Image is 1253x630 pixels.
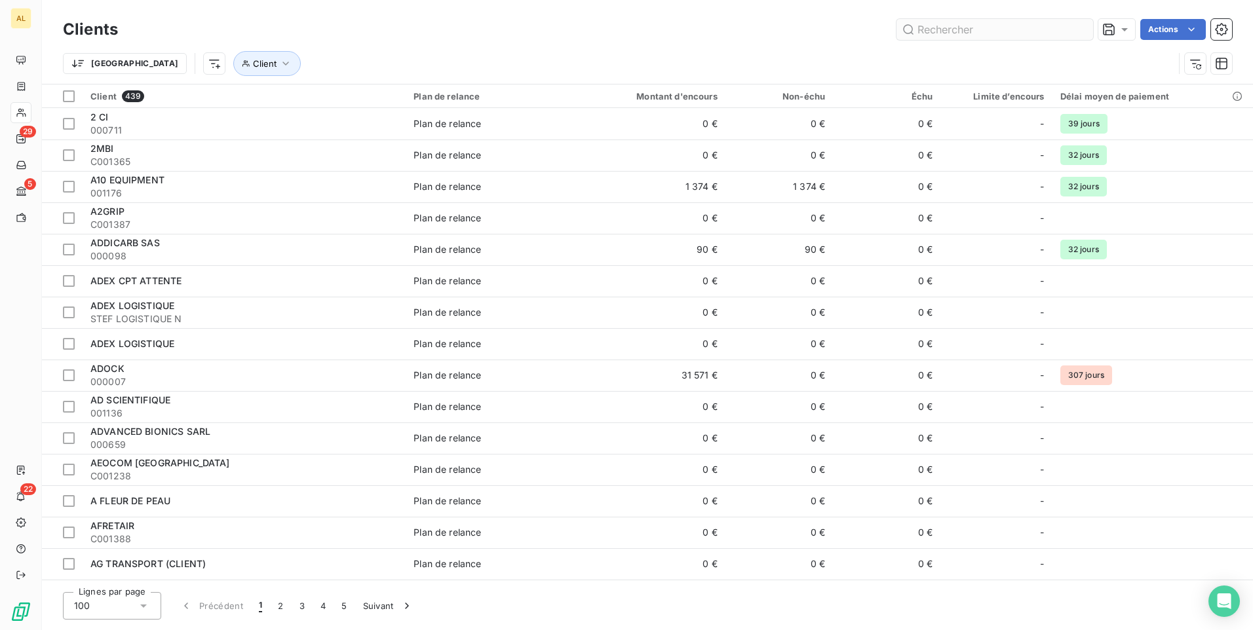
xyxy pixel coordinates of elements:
[90,312,398,325] span: STEF LOGISTIQUE N
[1040,494,1044,508] span: -
[414,337,481,350] div: Plan de relance
[90,155,398,168] span: C001365
[1040,180,1044,193] span: -
[1040,306,1044,319] span: -
[841,91,933,102] div: Échu
[414,400,481,413] div: Plan de relance
[270,592,291,620] button: 2
[581,580,725,611] td: 1 017 €
[90,187,398,200] span: 001176
[581,517,725,548] td: 0 €
[90,363,125,374] span: ADOCK
[833,485,940,517] td: 0 €
[725,422,833,454] td: 0 €
[725,548,833,580] td: 0 €
[833,517,940,548] td: 0 €
[833,422,940,454] td: 0 €
[355,592,421,620] button: Suivant
[581,328,725,360] td: 0 €
[20,483,36,495] span: 22
[581,391,725,422] td: 0 €
[90,495,170,506] span: A FLEUR DE PEAU
[334,592,355,620] button: 5
[725,297,833,328] td: 0 €
[414,274,481,287] div: Plan de relance
[1060,145,1107,165] span: 32 jours
[253,58,277,69] span: Client
[949,91,1045,102] div: Limite d’encours
[1040,400,1044,413] span: -
[725,234,833,265] td: 90 €
[588,91,717,102] div: Montant d'encours
[414,494,481,508] div: Plan de relance
[581,139,725,171] td: 0 €
[725,139,833,171] td: 0 €
[414,212,481,225] div: Plan de relance
[725,202,833,234] td: 0 €
[725,391,833,422] td: 0 €
[10,601,31,622] img: Logo LeanPay
[90,174,164,185] span: A10 EQUIPMENT
[1060,177,1107,196] span: 32 jours
[90,558,206,569] span: AG TRANSPORT (CLIENT)
[414,306,481,319] div: Plan de relance
[896,19,1093,40] input: Rechercher
[581,422,725,454] td: 0 €
[833,202,940,234] td: 0 €
[414,91,573,102] div: Plan de relance
[725,265,833,297] td: 0 €
[725,517,833,548] td: 0 €
[414,369,481,382] div: Plan de relance
[313,592,334,620] button: 4
[251,592,270,620] button: 1
[581,171,725,202] td: 1 374 €
[1140,19,1206,40] button: Actions
[414,557,481,570] div: Plan de relance
[90,218,398,231] span: C001387
[90,407,398,420] span: 001136
[725,328,833,360] td: 0 €
[90,457,230,468] span: AEOCOM [GEOGRAPHIC_DATA]
[725,108,833,139] td: 0 €
[833,548,940,580] td: 0 €
[90,300,174,311] span: ADEX LOGISTIQUE
[90,143,114,154] span: 2MBI
[90,520,134,531] span: AFRETAIR
[833,297,940,328] td: 0 €
[90,237,160,248] span: ADDICARB SAS
[90,470,398,483] span: C001238
[414,243,481,256] div: Plan de relance
[833,234,940,265] td: 0 €
[24,178,36,190] span: 5
[414,526,481,539] div: Plan de relance
[414,149,481,162] div: Plan de relance
[90,426,210,437] span: ADVANCED BIONICS SARL
[1208,585,1240,617] div: Open Intercom Messenger
[581,108,725,139] td: 0 €
[414,180,481,193] div: Plan de relance
[90,124,398,137] span: 000711
[833,360,940,391] td: 0 €
[259,599,262,612] span: 1
[172,592,251,620] button: Précédent
[581,234,725,265] td: 90 €
[90,250,398,263] span: 000098
[833,139,940,171] td: 0 €
[1040,369,1044,382] span: -
[1040,337,1044,350] span: -
[581,297,725,328] td: 0 €
[1040,117,1044,130] span: -
[414,432,481,445] div: Plan de relance
[581,548,725,580] td: 0 €
[1040,149,1044,162] span: -
[833,391,940,422] td: 0 €
[725,360,833,391] td: 0 €
[90,394,170,405] span: AD SCIENTIFIQUE
[90,111,109,122] span: 2 CI
[1040,212,1044,225] span: -
[74,599,90,612] span: 100
[1040,463,1044,476] span: -
[90,206,125,217] span: A2GRIP
[90,438,398,451] span: 000659
[581,360,725,391] td: 31 571 €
